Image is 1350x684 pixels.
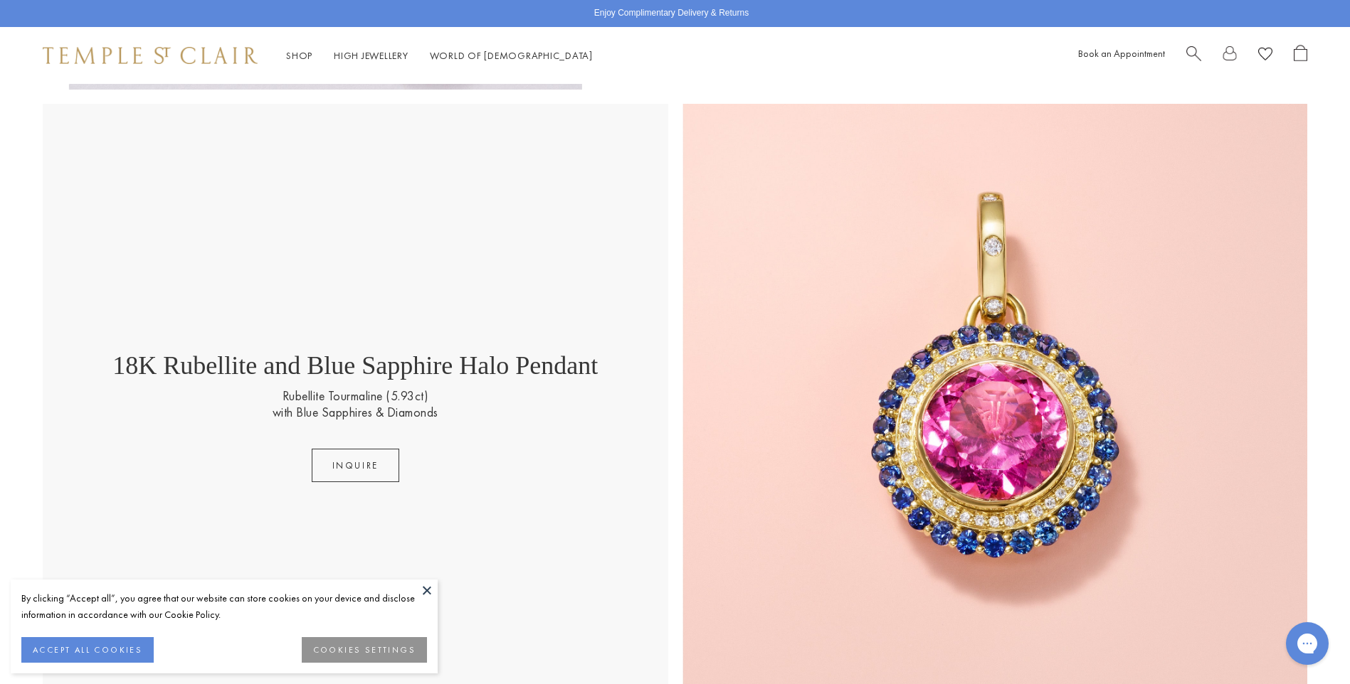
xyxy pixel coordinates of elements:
p: Enjoy Complimentary Delivery & Returns [594,6,749,21]
a: Search [1186,45,1201,67]
p: 18K Rubellite and Blue Sapphire Halo Pendant [112,351,598,388]
a: Book an Appointment [1078,47,1165,60]
button: ACCEPT ALL COOKIES [21,637,154,663]
a: View Wishlist [1258,45,1272,67]
a: High JewelleryHigh Jewellery [334,49,408,62]
img: Temple St. Clair [43,47,258,64]
p: Rubellite Tourmaline (5.93ct) [283,388,429,404]
p: with Blue Sapphires & Diamonds [273,404,438,420]
button: inquire [312,449,399,482]
a: Open Shopping Bag [1294,45,1307,67]
a: World of [DEMOGRAPHIC_DATA]World of [DEMOGRAPHIC_DATA] [430,49,593,62]
button: COOKIES SETTINGS [302,637,427,663]
iframe: Gorgias live chat messenger [1279,617,1336,670]
div: By clicking “Accept all”, you agree that our website can store cookies on your device and disclos... [21,590,427,623]
nav: Main navigation [286,47,593,65]
a: ShopShop [286,49,312,62]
